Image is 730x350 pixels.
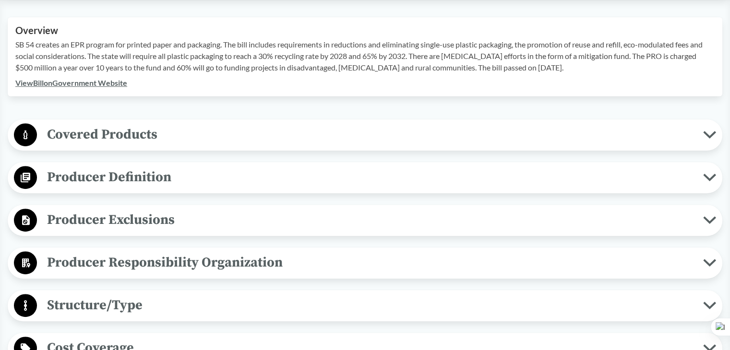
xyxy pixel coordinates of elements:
a: ViewBillonGovernment Website [15,78,127,87]
span: Covered Products [37,124,703,145]
h2: Overview [15,25,715,36]
button: Structure/Type [11,293,719,318]
p: SB 54 creates an EPR program for printed paper and packaging. The bill includes requirements in r... [15,39,715,73]
span: Producer Definition [37,166,703,188]
button: Producer Definition [11,165,719,190]
span: Structure/Type [37,294,703,316]
span: Producer Exclusions [37,209,703,231]
button: Producer Exclusions [11,208,719,233]
button: Producer Responsibility Organization [11,251,719,275]
button: Covered Products [11,123,719,147]
span: Producer Responsibility Organization [37,252,703,273]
